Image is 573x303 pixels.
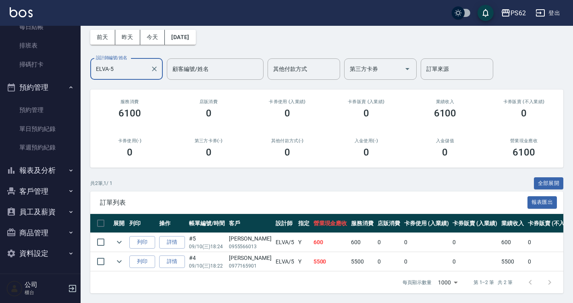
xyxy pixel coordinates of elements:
td: 5500 [311,252,349,271]
td: Y [296,233,311,252]
p: 櫃台 [25,289,66,296]
h3: 6100 [434,108,457,119]
h2: 卡券販賣 (入業績) [336,99,396,104]
button: PS62 [498,5,529,21]
th: 設計師 [274,214,296,233]
h2: 卡券使用 (入業績) [257,99,317,104]
td: 0 [376,252,402,271]
th: 營業現金應收 [311,214,349,233]
p: 0977165901 [229,262,272,270]
td: 600 [311,233,349,252]
button: 商品管理 [3,222,77,243]
p: 0955566013 [229,243,272,250]
button: [DATE] [165,30,195,45]
h2: 其他付款方式(-) [257,138,317,143]
button: save [477,5,494,21]
h3: 0 [284,147,290,158]
img: Logo [10,7,33,17]
h3: 0 [284,108,290,119]
th: 卡券販賣 (入業績) [451,214,499,233]
button: expand row [113,255,125,268]
td: #5 [187,233,227,252]
h5: 公司 [25,281,66,289]
button: 客戶管理 [3,181,77,202]
h3: 服務消費 [100,99,160,104]
button: 今天 [140,30,165,45]
button: expand row [113,236,125,248]
div: [PERSON_NAME] [229,254,272,262]
td: 0 [402,252,451,271]
p: 共 2 筆, 1 / 1 [90,180,112,187]
h2: 店販消費 [179,99,239,104]
button: 員工及薪資 [3,201,77,222]
label: 設計師編號/姓名 [96,55,127,61]
td: 0 [402,233,451,252]
h3: 0 [206,147,212,158]
th: 展開 [111,214,127,233]
button: 全部展開 [534,177,564,190]
button: 報表匯出 [527,196,557,209]
h3: 6100 [118,108,141,119]
h2: 業績收入 [415,99,475,104]
a: 詳情 [159,236,185,249]
button: 列印 [129,236,155,249]
a: 掃碼打卡 [3,55,77,74]
td: 5500 [499,252,526,271]
a: 單週預約紀錄 [3,138,77,157]
td: 600 [499,233,526,252]
td: #4 [187,252,227,271]
button: Open [401,62,414,75]
a: 詳情 [159,255,185,268]
div: [PERSON_NAME] [229,235,272,243]
button: 昨天 [115,30,140,45]
button: 登出 [532,6,563,21]
button: 前天 [90,30,115,45]
div: PS62 [511,8,526,18]
button: 列印 [129,255,155,268]
h2: 營業現金應收 [494,138,554,143]
a: 每日結帳 [3,18,77,36]
td: ELVA /5 [274,233,296,252]
a: 排班表 [3,36,77,55]
th: 客戶 [227,214,274,233]
button: 資料設定 [3,243,77,264]
th: 服務消費 [349,214,376,233]
h3: 0 [363,108,369,119]
h2: 入金儲值 [415,138,475,143]
a: 單日預約紀錄 [3,120,77,138]
p: 第 1–2 筆 共 2 筆 [473,279,513,286]
a: 報表匯出 [527,198,557,206]
td: 600 [349,233,376,252]
h3: 0 [363,147,369,158]
td: 0 [451,252,499,271]
th: 指定 [296,214,311,233]
p: 每頁顯示數量 [403,279,432,286]
h3: 0 [127,147,133,158]
h2: 卡券使用(-) [100,138,160,143]
h2: 入金使用(-) [336,138,396,143]
span: 訂單列表 [100,199,527,207]
h2: 第三方卡券(-) [179,138,239,143]
h3: 0 [442,147,448,158]
h3: 6100 [513,147,535,158]
img: Person [6,280,23,297]
button: Clear [149,63,160,75]
td: 5500 [349,252,376,271]
th: 卡券使用 (入業績) [402,214,451,233]
th: 店販消費 [376,214,402,233]
td: 0 [376,233,402,252]
th: 業績收入 [499,214,526,233]
th: 操作 [157,214,187,233]
th: 帳單編號/時間 [187,214,227,233]
div: 1000 [435,272,461,293]
td: Y [296,252,311,271]
h3: 0 [521,108,527,119]
h3: 0 [206,108,212,119]
h2: 卡券販賣 (不入業績) [494,99,554,104]
td: 0 [451,233,499,252]
button: 報表及分析 [3,160,77,181]
p: 09/10 (三) 18:24 [189,243,225,250]
td: ELVA /5 [274,252,296,271]
p: 09/10 (三) 18:22 [189,262,225,270]
a: 預約管理 [3,101,77,119]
